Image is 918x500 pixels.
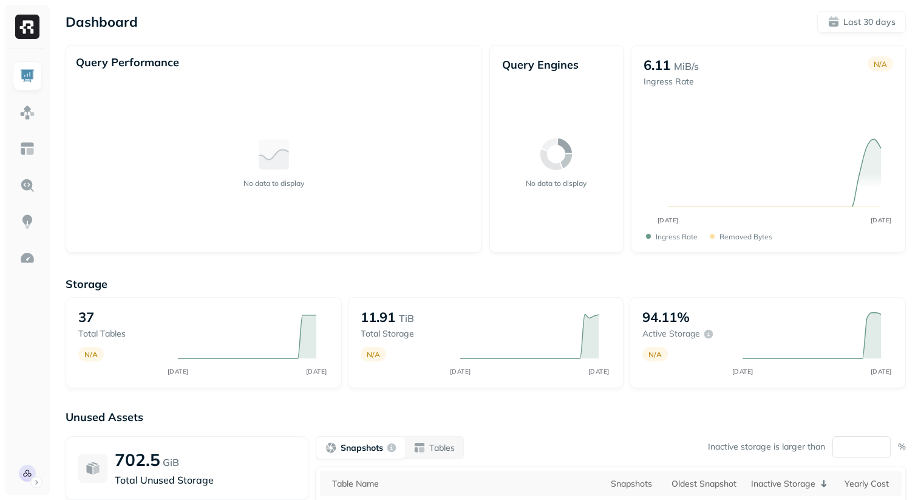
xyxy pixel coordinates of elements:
tspan: [DATE] [870,216,891,224]
p: TiB [399,311,414,326]
img: Ryft [15,15,39,39]
p: N/A [874,60,887,69]
tspan: [DATE] [588,368,610,375]
p: GiB [163,455,179,470]
p: 11.91 [361,309,395,326]
img: Dashboard [19,68,35,84]
p: 6.11 [644,57,670,74]
p: Storage [66,277,906,291]
p: % [898,441,906,453]
p: Total tables [78,328,166,340]
p: Total storage [361,328,448,340]
p: Total Unused Storage [115,473,296,487]
tspan: [DATE] [450,368,471,375]
div: Snapshots [611,478,659,490]
p: Ingress Rate [644,76,699,87]
tspan: [DATE] [870,368,891,375]
p: No data to display [526,179,586,188]
p: 37 [78,309,94,326]
p: Inactive Storage [751,478,815,490]
div: Oldest Snapshot [671,478,739,490]
tspan: [DATE] [306,368,327,375]
p: Removed bytes [719,232,772,241]
tspan: [DATE] [657,216,678,224]
p: Query Engines [502,58,611,72]
p: Ingress Rate [656,232,698,241]
p: N/A [367,350,380,359]
p: 702.5 [115,449,160,470]
img: Query Explorer [19,177,35,193]
img: Insights [19,214,35,230]
p: MiB/s [674,59,699,74]
p: 94.11% [642,309,690,326]
p: Query Performance [76,55,179,69]
div: Table Name [332,478,599,490]
p: Tables [429,442,455,454]
img: Rula [19,465,36,482]
button: Last 30 days [817,11,906,33]
tspan: [DATE] [168,368,189,375]
tspan: [DATE] [732,368,753,375]
p: Active storage [642,328,700,340]
div: Yearly Cost [845,478,896,490]
p: Last 30 days [843,16,896,28]
p: N/A [84,350,98,359]
p: Dashboard [66,13,138,30]
p: Inactive storage is larger than [708,441,825,453]
p: Unused Assets [66,410,906,424]
p: N/A [648,350,662,359]
p: Snapshots [341,442,383,454]
img: Asset Explorer [19,141,35,157]
img: Optimization [19,250,35,266]
p: No data to display [243,179,304,188]
img: Assets [19,104,35,120]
